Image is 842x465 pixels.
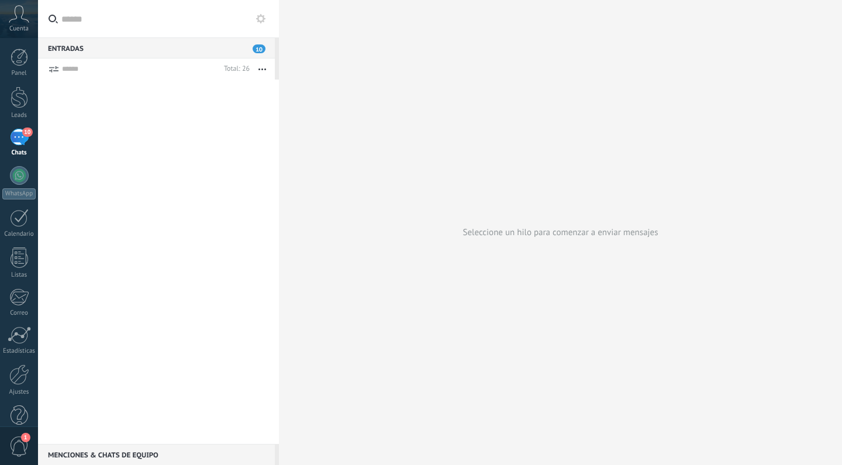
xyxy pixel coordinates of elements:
div: Chats [2,149,36,157]
div: Total: 26 [219,63,250,75]
div: WhatsApp [2,188,36,199]
div: Correo [2,309,36,317]
span: Cuenta [9,25,29,33]
div: Ajustes [2,388,36,396]
div: Entradas [38,37,275,58]
span: 10 [22,128,32,137]
div: Estadísticas [2,347,36,355]
span: 10 [253,44,265,53]
div: Calendario [2,230,36,238]
div: Panel [2,70,36,77]
div: Leads [2,112,36,119]
div: Listas [2,271,36,279]
span: 1 [21,433,30,442]
div: Menciones & Chats de equipo [38,444,275,465]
